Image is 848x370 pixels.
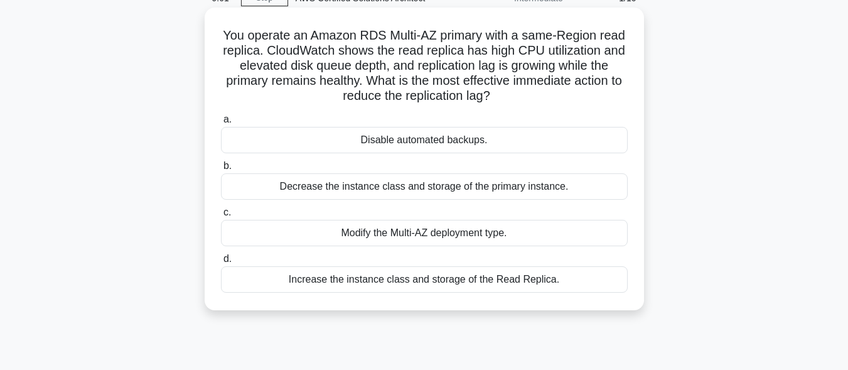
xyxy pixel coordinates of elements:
[223,207,231,217] span: c.
[220,28,629,104] h5: You operate an Amazon RDS Multi-AZ primary with a same-Region read replica. CloudWatch shows the ...
[223,160,232,171] span: b.
[221,173,628,200] div: Decrease the instance class and storage of the primary instance.
[223,114,232,124] span: a.
[221,220,628,246] div: Modify the Multi-AZ deployment type.
[221,127,628,153] div: Disable automated backups.
[221,266,628,293] div: Increase the instance class and storage of the Read Replica.
[223,253,232,264] span: d.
